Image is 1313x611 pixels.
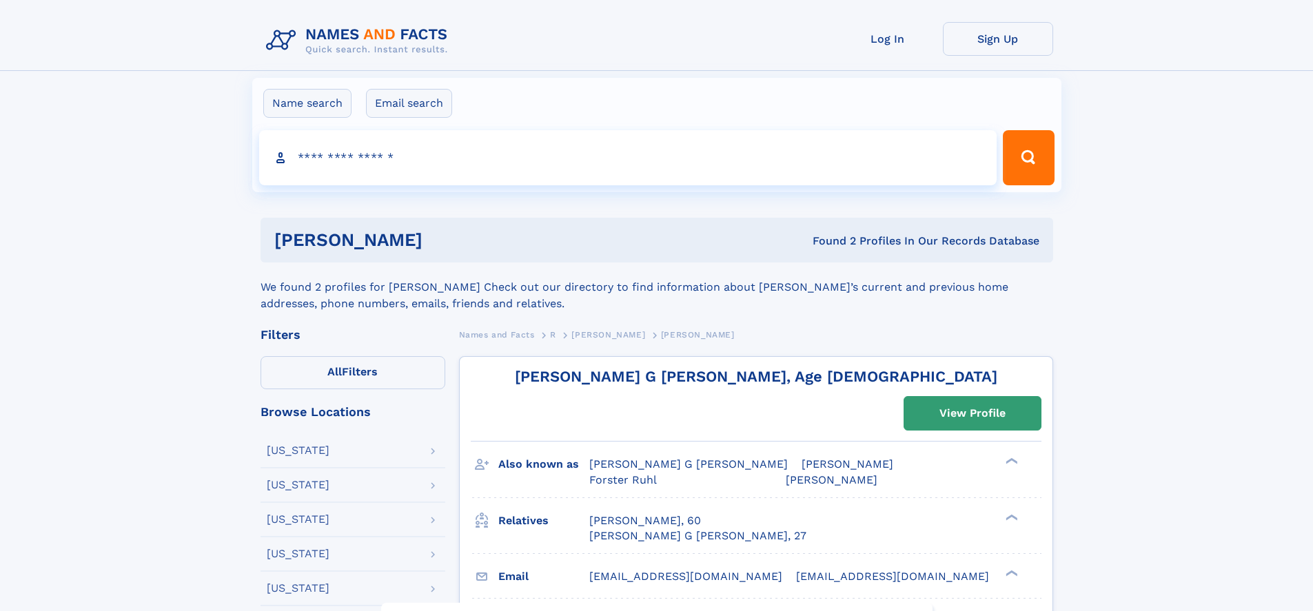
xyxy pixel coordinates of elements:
h1: [PERSON_NAME] [274,231,618,249]
label: Name search [263,89,352,118]
img: Logo Names and Facts [261,22,459,59]
h3: Relatives [498,509,589,532]
a: [PERSON_NAME] [571,326,645,343]
div: [US_STATE] [267,548,329,559]
span: R [550,330,556,340]
div: [US_STATE] [267,445,329,456]
div: ❯ [1002,512,1019,521]
span: Forster Ruhl [589,473,657,486]
span: [EMAIL_ADDRESS][DOMAIN_NAME] [796,570,989,583]
a: [PERSON_NAME] G [PERSON_NAME], 27 [589,528,806,543]
label: Email search [366,89,452,118]
a: [PERSON_NAME] G [PERSON_NAME], Age [DEMOGRAPHIC_DATA] [515,368,997,385]
span: [PERSON_NAME] [571,330,645,340]
h3: Email [498,565,589,588]
span: [PERSON_NAME] [802,457,893,470]
div: ❯ [1002,568,1019,577]
div: We found 2 profiles for [PERSON_NAME] Check out our directory to find information about [PERSON_N... [261,262,1053,312]
span: [EMAIL_ADDRESS][DOMAIN_NAME] [589,570,782,583]
span: [PERSON_NAME] G [PERSON_NAME] [589,457,788,470]
a: Log In [833,22,943,56]
div: Found 2 Profiles In Our Records Database [618,234,1039,249]
div: View Profile [939,397,1006,429]
span: All [327,365,342,378]
div: ❯ [1002,457,1019,466]
a: View Profile [904,397,1041,430]
input: search input [259,130,997,185]
label: Filters [261,356,445,389]
div: [US_STATE] [267,583,329,594]
div: Filters [261,329,445,341]
h3: Also known as [498,453,589,476]
div: [US_STATE] [267,479,329,490]
div: Browse Locations [261,406,445,418]
a: Sign Up [943,22,1053,56]
button: Search Button [1003,130,1054,185]
div: [US_STATE] [267,514,329,525]
a: Names and Facts [459,326,535,343]
a: R [550,326,556,343]
span: [PERSON_NAME] [786,473,877,486]
a: [PERSON_NAME], 60 [589,513,701,528]
span: [PERSON_NAME] [661,330,735,340]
